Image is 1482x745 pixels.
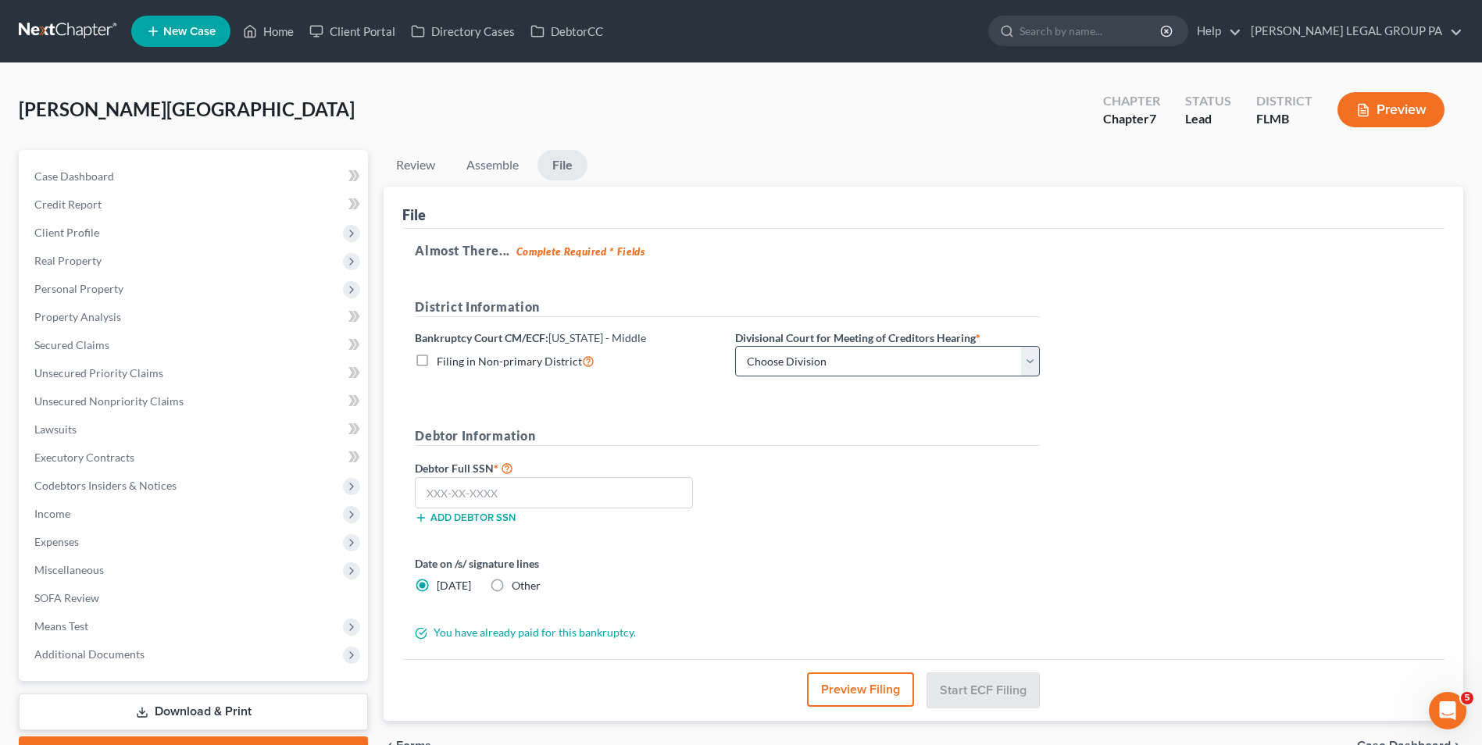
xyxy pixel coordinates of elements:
a: Credit Report [22,191,368,219]
a: Executory Contracts [22,444,368,472]
input: Search by name... [1020,16,1162,45]
span: Real Property [34,254,102,267]
div: District [1256,92,1312,110]
span: [DATE] [437,579,471,592]
span: SOFA Review [34,591,99,604]
h5: Almost There... [415,241,1432,260]
button: Start ECF Filing [927,672,1040,708]
span: Executory Contracts [34,451,134,464]
a: Lawsuits [22,415,368,444]
span: Miscellaneous [34,563,104,576]
div: You have already paid for this bankruptcy. [407,625,1048,640]
a: Unsecured Nonpriority Claims [22,387,368,415]
button: Preview Filing [807,672,914,707]
label: Debtor Full SSN [407,458,727,477]
span: Property Analysis [34,310,121,323]
span: Credit Report [34,198,102,211]
a: Directory Cases [403,17,523,45]
strong: Complete Required * Fields [516,245,645,258]
label: Bankruptcy Court CM/ECF: [415,330,646,346]
div: File [402,205,426,224]
span: Unsecured Nonpriority Claims [34,394,184,408]
a: Secured Claims [22,331,368,359]
a: Unsecured Priority Claims [22,359,368,387]
a: Assemble [454,150,531,180]
a: Download & Print [19,693,368,730]
div: Lead [1185,110,1231,128]
span: Additional Documents [34,647,145,661]
span: Income [34,507,70,520]
span: Secured Claims [34,338,109,351]
span: Filing in Non-primary District [437,355,582,368]
button: Add debtor SSN [415,512,516,524]
label: Date on /s/ signature lines [415,555,720,572]
h5: Debtor Information [415,426,1040,446]
a: DebtorCC [523,17,611,45]
a: Help [1189,17,1241,45]
span: New Case [163,26,216,37]
span: Client Profile [34,226,99,239]
span: Means Test [34,619,88,633]
span: 5 [1461,692,1473,704]
a: Home [235,17,302,45]
input: XXX-XX-XXXX [415,477,693,508]
span: Lawsuits [34,422,77,436]
button: Preview [1337,92,1445,127]
span: Expenses [34,535,79,548]
a: SOFA Review [22,584,368,612]
a: [PERSON_NAME] LEGAL GROUP PA [1243,17,1462,45]
div: Status [1185,92,1231,110]
span: Codebtors Insiders & Notices [34,479,177,492]
span: Personal Property [34,282,123,295]
span: [US_STATE] - Middle [548,331,646,344]
span: [PERSON_NAME][GEOGRAPHIC_DATA] [19,98,355,120]
a: Review [384,150,448,180]
span: Case Dashboard [34,169,114,183]
span: Unsecured Priority Claims [34,366,163,380]
div: FLMB [1256,110,1312,128]
a: File [537,150,587,180]
span: Other [512,579,541,592]
span: 7 [1149,111,1156,126]
div: Chapter [1103,92,1160,110]
div: Chapter [1103,110,1160,128]
label: Divisional Court for Meeting of Creditors Hearing [735,330,980,346]
iframe: Intercom live chat [1429,692,1466,729]
a: Case Dashboard [22,162,368,191]
a: Property Analysis [22,303,368,331]
a: Client Portal [302,17,403,45]
h5: District Information [415,298,1040,317]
